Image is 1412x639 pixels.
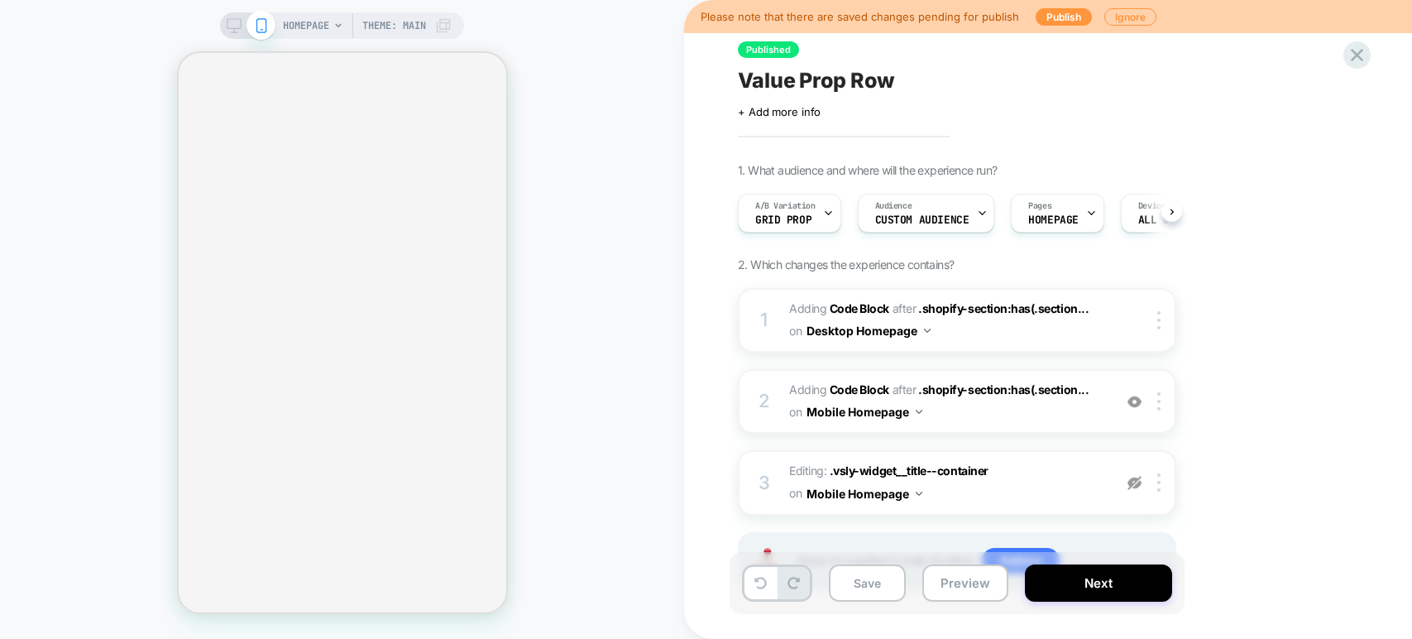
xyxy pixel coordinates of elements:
span: Pages [1028,200,1051,212]
span: on [789,401,802,422]
button: Publish [1036,8,1092,26]
b: Code Block [830,382,889,396]
span: AFTER [893,301,917,315]
img: down arrow [916,492,922,496]
img: close [1157,473,1161,492]
img: Joystick [748,548,781,574]
button: Mobile Homepage [807,400,922,424]
span: Add new [982,548,1060,574]
span: Grid Prop [755,214,811,226]
span: Theme: MAIN [362,12,426,39]
span: Published [738,41,799,58]
b: Code Block [830,301,889,315]
img: eye [1127,476,1142,490]
button: Ignore [1104,8,1156,26]
div: 2 [756,385,773,418]
button: Mobile Homepage [807,482,922,506]
button: Save [829,565,906,602]
span: 1. What audience and where will the experience run? [738,163,997,177]
span: ALL DEVICES [1138,214,1207,226]
img: crossed eye [1127,395,1142,409]
img: down arrow [924,329,931,333]
span: 2. Which changes the experience contains? [738,257,954,271]
span: Adding [789,382,889,396]
span: Devices [1138,200,1170,212]
span: A/B Variation [755,200,816,212]
span: Adding [789,301,889,315]
span: on [789,483,802,503]
button: Desktop Homepage [807,319,931,343]
span: .shopify-section:has(.section... [918,301,1089,315]
div: 3 [756,467,773,500]
button: Preview [922,565,1008,602]
span: on [789,320,802,341]
span: Audience [875,200,912,212]
span: Custom Audience [875,214,969,226]
span: AFTER [893,382,917,396]
span: .shopify-section:has(.section... [918,382,1089,396]
span: Editing : [789,460,1104,505]
span: Hover on a section in order to edit or [797,548,1166,574]
span: + Add more info [738,105,821,118]
img: close [1157,392,1161,411]
span: HOMEPAGE [1028,214,1079,226]
img: down arrow [916,410,922,414]
span: Value Prop Row [738,68,894,93]
span: HOMEPAGE [283,12,329,39]
img: close [1157,311,1161,329]
span: .vsly-widget__title--container [830,464,988,478]
button: Next [1025,565,1172,602]
div: 1 [756,304,773,337]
